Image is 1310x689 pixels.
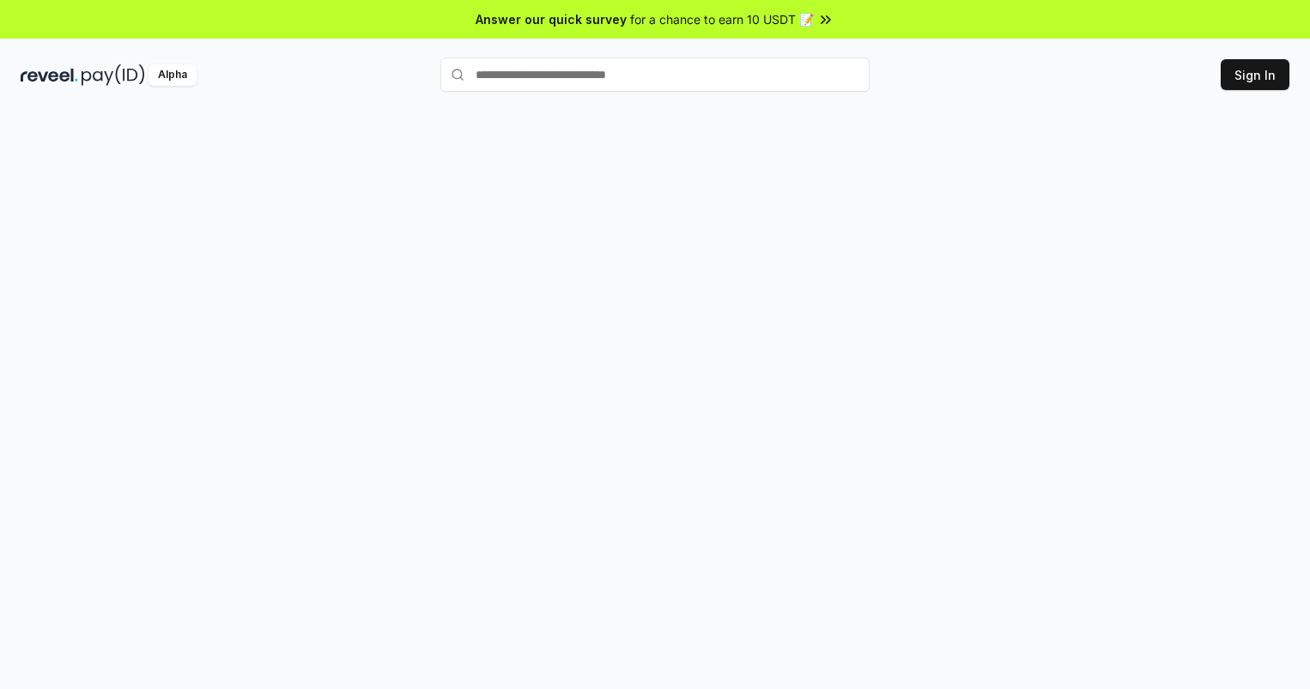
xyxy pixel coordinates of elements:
img: pay_id [82,64,145,86]
button: Sign In [1221,59,1289,90]
img: reveel_dark [21,64,78,86]
div: Alpha [149,64,197,86]
span: for a chance to earn 10 USDT 📝 [630,10,814,28]
span: Answer our quick survey [476,10,627,28]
